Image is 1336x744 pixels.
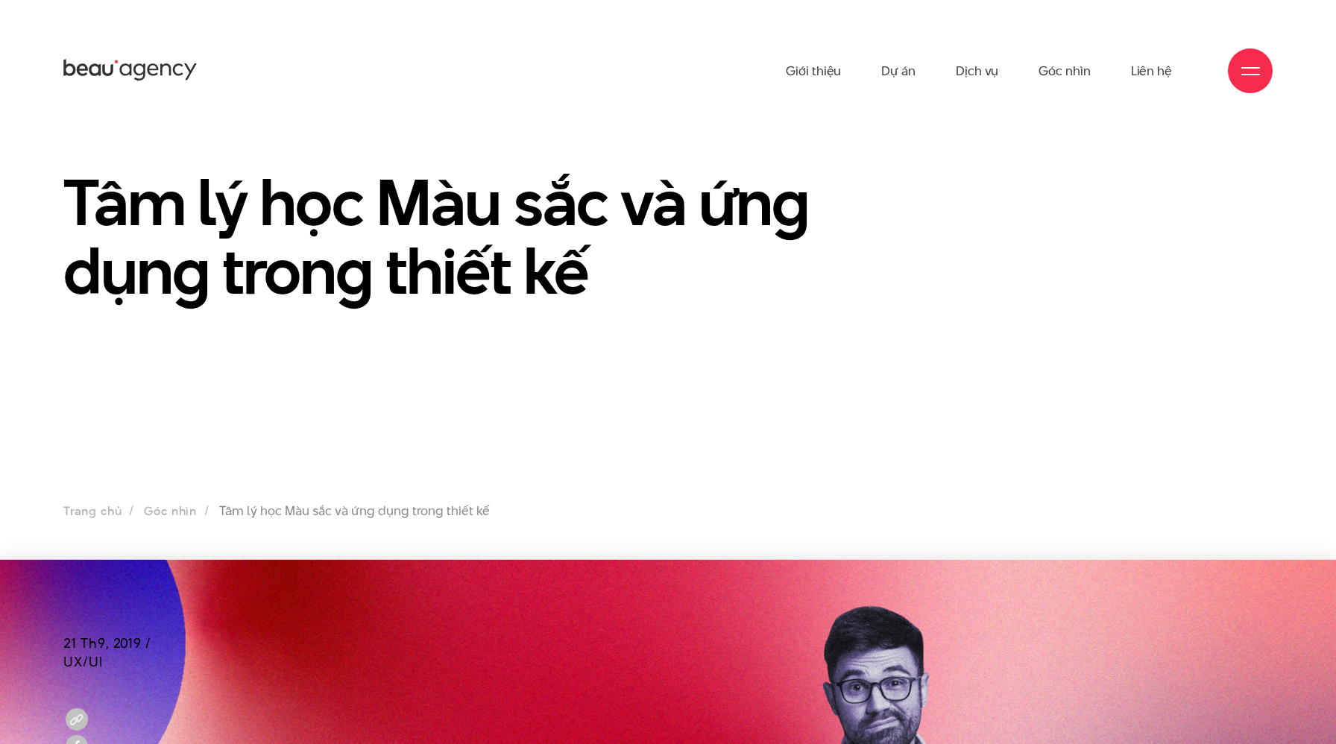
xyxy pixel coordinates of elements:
[63,634,151,671] span: 21 Th9, 2019 / UX/UI
[144,502,197,520] a: Góc nhìn
[63,168,857,305] h1: Tâm lý học Màu sắc và ứng dụng trong thiết kế
[786,30,841,112] a: Giới thiệu
[63,502,122,520] a: Trang chủ
[881,30,916,112] a: Dự án
[1131,30,1172,112] a: Liên hệ
[956,30,998,112] a: Dịch vụ
[1039,30,1090,112] a: Góc nhìn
